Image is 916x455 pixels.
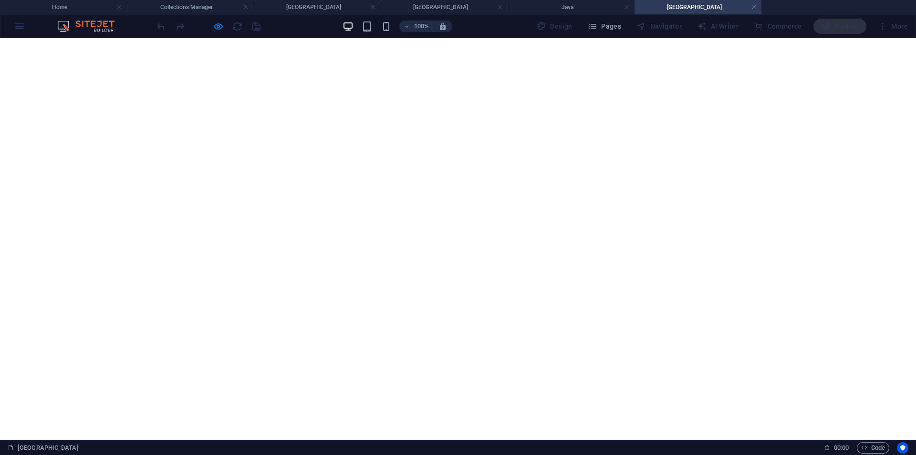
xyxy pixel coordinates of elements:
button: Code [857,442,889,454]
span: Pages [588,21,621,31]
i: On resize automatically adjust zoom level to fit chosen device. [438,22,447,31]
span: : [841,444,842,451]
h4: [GEOGRAPHIC_DATA] [635,2,761,12]
span: Code [861,442,885,454]
span: 00 00 [834,442,849,454]
h4: Collections Manager [127,2,254,12]
h4: [GEOGRAPHIC_DATA] [381,2,508,12]
h4: Java [508,2,635,12]
a: Click to cancel selection. Double-click to open Pages [8,442,79,454]
h6: 100% [414,21,429,32]
h6: Session time [824,442,849,454]
button: Pages [584,19,625,34]
img: Editor Logo [55,21,126,32]
button: Usercentrics [897,442,908,454]
button: 100% [399,21,433,32]
h4: [GEOGRAPHIC_DATA] [254,2,381,12]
